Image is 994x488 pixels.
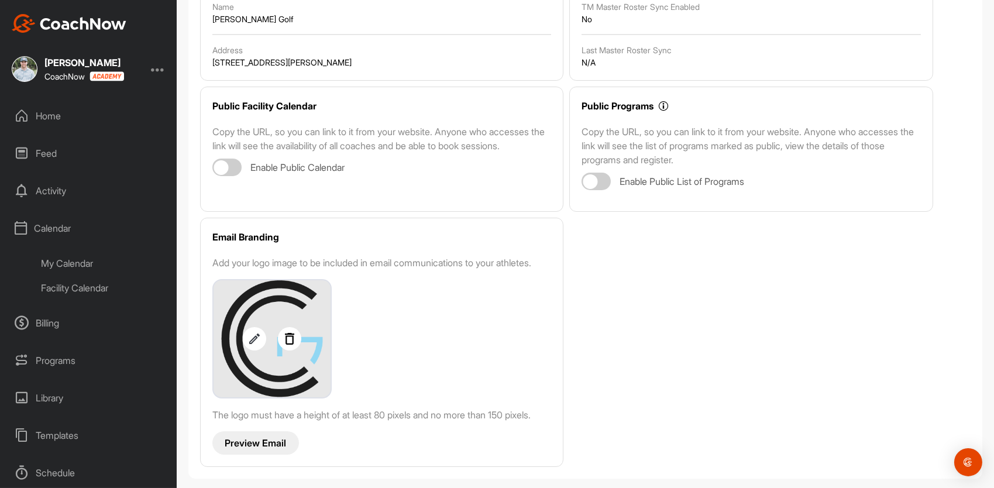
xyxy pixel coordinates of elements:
div: Address [212,44,551,56]
button: Preview Email [212,431,299,455]
img: svg+xml;base64,PHN2ZyB3aWR0aD0iMjQiIGhlaWdodD0iMjQiIHZpZXdCb3g9IjAgMCAyNCAyNCIgZmlsbD0ibm9uZSIgeG... [243,332,266,346]
img: square_adad4a8ce3c101e533b4eff1514db094.jpg [12,56,37,82]
div: Add your logo image to be included in email communications to your athletes. [212,256,551,270]
div: [STREET_ADDRESS][PERSON_NAME] [212,56,551,68]
div: Programs [6,346,171,375]
div: Name [212,1,551,13]
span: Enable Public List of Programs [620,176,744,188]
div: Public Facility Calendar [212,99,317,113]
img: svg+xml;base64,PHN2ZyB3aWR0aD0iMjQiIGhlaWdodD0iMjQiIHZpZXdCb3g9IjAgMCAyNCAyNCIgZmlsbD0ibm9uZSIgeG... [278,332,301,346]
div: Calendar [6,214,171,243]
div: Library [6,383,171,413]
div: [PERSON_NAME] [44,58,124,67]
div: N/A [582,56,920,68]
div: Billing [6,308,171,338]
div: Templates [6,421,171,450]
div: Open Intercom Messenger [954,448,982,476]
div: No [582,13,920,25]
p: Copy the URL, so you can link to it from your website. Anyone who accesses the link will see the ... [212,125,551,153]
p: Copy the URL, so you can link to it from your website. Anyone who accesses the link will see the ... [582,125,920,167]
img: CoachNow acadmey [90,71,124,81]
div: My Calendar [33,251,171,276]
div: CoachNow [44,71,124,81]
div: Activity [6,176,171,205]
div: Schedule [6,458,171,487]
div: TM Master Roster Sync Enabled [582,1,920,13]
div: Email Branding [212,230,279,244]
div: Facility Calendar [33,276,171,300]
div: The logo must have a height of at least 80 pixels and no more than 150 pixels. [212,408,551,422]
div: [PERSON_NAME] Golf [212,13,551,25]
div: Public Programs [582,99,654,113]
p: Preview Email [225,437,287,449]
div: Last Master Roster Sync [582,44,920,56]
img: CoachNow [12,14,126,33]
div: Feed [6,139,171,168]
div: Home [6,101,171,130]
span: Enable Public Calendar [250,161,345,174]
img: logo [214,280,331,397]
